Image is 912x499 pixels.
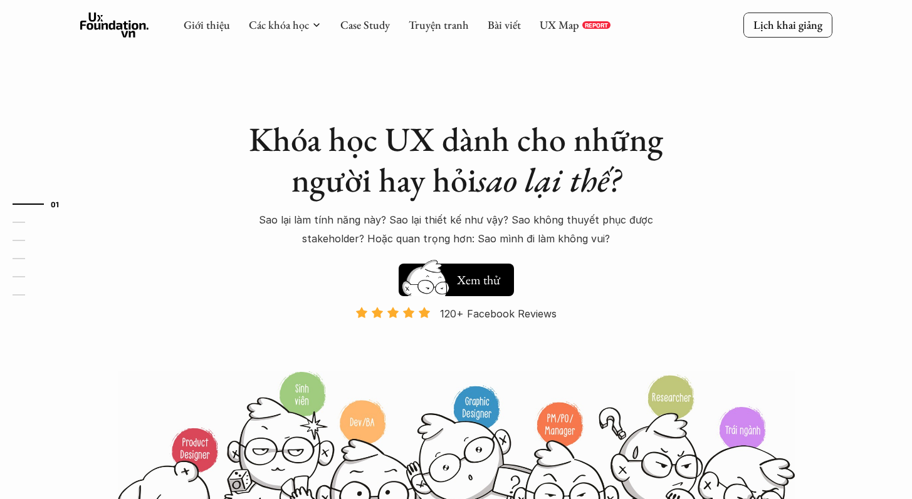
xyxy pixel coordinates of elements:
[249,18,309,32] a: Các khóa học
[440,304,557,323] p: 120+ Facebook Reviews
[237,119,676,200] h1: Khóa học UX dành cho những người hay hỏi
[743,13,832,37] a: Lịch khai giảng
[540,18,579,32] a: UX Map
[455,271,501,289] h5: Xem thử
[585,21,608,29] p: REPORT
[345,306,568,369] a: 120+ Facebook Reviews
[399,257,514,296] a: Xem thử
[340,18,390,32] a: Case Study
[409,18,469,32] a: Truyện tranh
[13,197,72,212] a: 01
[753,18,822,32] p: Lịch khai giảng
[476,158,621,202] em: sao lại thế?
[488,18,521,32] a: Bài viết
[184,18,230,32] a: Giới thiệu
[51,200,60,208] strong: 01
[237,210,676,249] p: Sao lại làm tính năng này? Sao lại thiết kế như vậy? Sao không thuyết phục được stakeholder? Hoặc...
